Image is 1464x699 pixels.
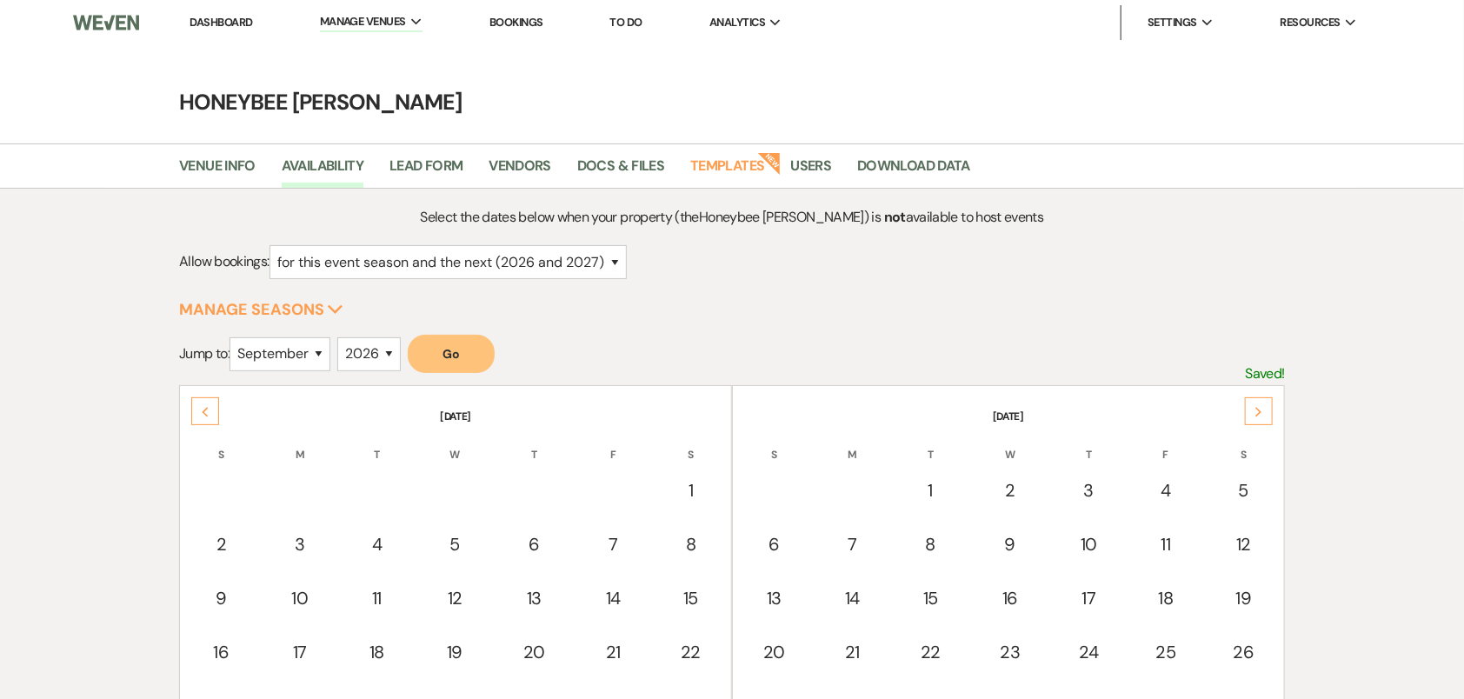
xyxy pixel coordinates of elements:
div: 6 [744,531,803,557]
div: 11 [349,585,405,611]
th: S [182,426,260,463]
a: Templates [690,155,764,188]
div: 5 [1214,477,1273,503]
th: T [892,426,969,463]
div: 2 [191,531,250,557]
div: 26 [1214,639,1273,665]
div: 12 [1214,531,1273,557]
a: Docs & Files [577,155,664,188]
div: 17 [272,639,329,665]
th: S [652,426,729,463]
div: 10 [1061,531,1117,557]
div: 23 [981,639,1040,665]
div: 3 [272,531,329,557]
div: 24 [1061,639,1117,665]
div: 15 [902,585,960,611]
th: [DATE] [182,388,729,424]
div: 1 [662,477,720,503]
a: Users [790,155,831,188]
th: T [339,426,415,463]
h4: Honeybee [PERSON_NAME] [106,87,1358,117]
span: Jump to: [179,344,230,363]
div: 8 [662,531,720,557]
div: 3 [1061,477,1117,503]
th: W [416,426,494,463]
span: Allow bookings: [179,253,269,271]
div: 16 [191,639,250,665]
div: 13 [744,585,803,611]
div: 11 [1138,531,1194,557]
th: S [735,426,813,463]
div: 22 [902,639,960,665]
div: 10 [272,585,329,611]
strong: New [758,150,782,175]
div: 22 [662,639,720,665]
div: 2 [981,477,1040,503]
a: Vendors [489,155,551,188]
th: F [1128,426,1204,463]
div: 21 [585,639,642,665]
th: M [263,426,338,463]
div: 5 [426,531,484,557]
div: 14 [824,585,881,611]
div: 4 [1138,477,1194,503]
a: Availability [282,155,363,188]
div: 20 [744,639,803,665]
div: 14 [585,585,642,611]
span: Analytics [709,14,765,31]
div: 20 [504,639,563,665]
p: Select the dates below when your property (the Honeybee [PERSON_NAME] ) is available to host events [317,206,1147,229]
a: Venue Info [179,155,256,188]
div: 8 [902,531,960,557]
div: 15 [662,585,720,611]
div: 25 [1138,639,1194,665]
a: Bookings [489,15,543,30]
a: To Do [610,15,642,30]
div: 13 [504,585,563,611]
div: 19 [426,639,484,665]
th: W [971,426,1049,463]
span: Settings [1148,14,1197,31]
div: 21 [824,639,881,665]
div: 12 [426,585,484,611]
th: M [815,426,890,463]
img: Weven Logo [73,4,139,41]
span: Resources [1281,14,1341,31]
div: 9 [981,531,1040,557]
th: [DATE] [735,388,1282,424]
a: Dashboard [190,15,252,30]
th: T [1051,426,1127,463]
div: 16 [981,585,1040,611]
span: Manage Venues [320,13,406,30]
div: 18 [349,639,405,665]
a: Lead Form [389,155,462,188]
div: 6 [504,531,563,557]
a: Download Data [857,155,970,188]
div: 19 [1214,585,1273,611]
strong: not [884,208,906,226]
button: Go [408,335,495,373]
div: 18 [1138,585,1194,611]
p: Saved! [1246,363,1285,385]
div: 9 [191,585,250,611]
div: 1 [902,477,960,503]
th: S [1205,426,1282,463]
div: 7 [824,531,881,557]
th: F [576,426,651,463]
button: Manage Seasons [179,302,343,317]
div: 17 [1061,585,1117,611]
div: 7 [585,531,642,557]
div: 4 [349,531,405,557]
th: T [495,426,573,463]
